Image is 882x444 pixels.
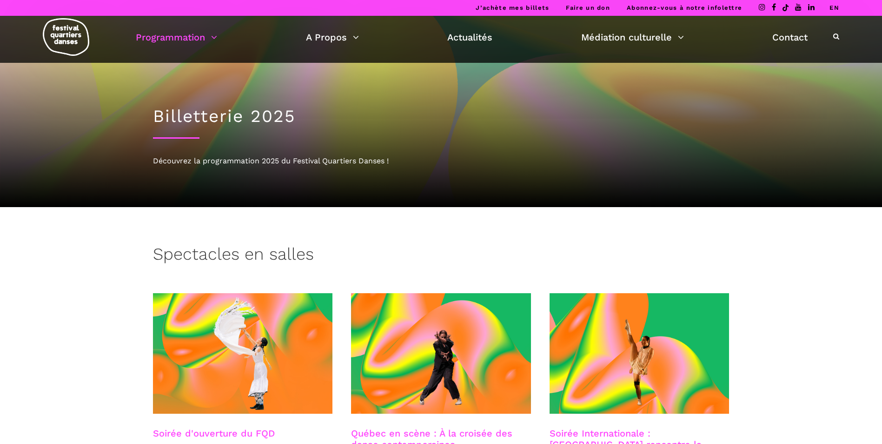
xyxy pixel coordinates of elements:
[153,428,275,439] a: Soirée d'ouverture du FQD
[43,18,89,56] img: logo-fqd-med
[153,155,729,167] div: Découvrez la programmation 2025 du Festival Quartiers Danses !
[829,4,839,11] a: EN
[306,29,359,45] a: A Propos
[136,29,217,45] a: Programmation
[581,29,684,45] a: Médiation culturelle
[447,29,492,45] a: Actualités
[566,4,610,11] a: Faire un don
[153,244,314,268] h3: Spectacles en salles
[153,106,729,127] h1: Billetterie 2025
[627,4,742,11] a: Abonnez-vous à notre infolettre
[772,29,808,45] a: Contact
[476,4,549,11] a: J’achète mes billets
